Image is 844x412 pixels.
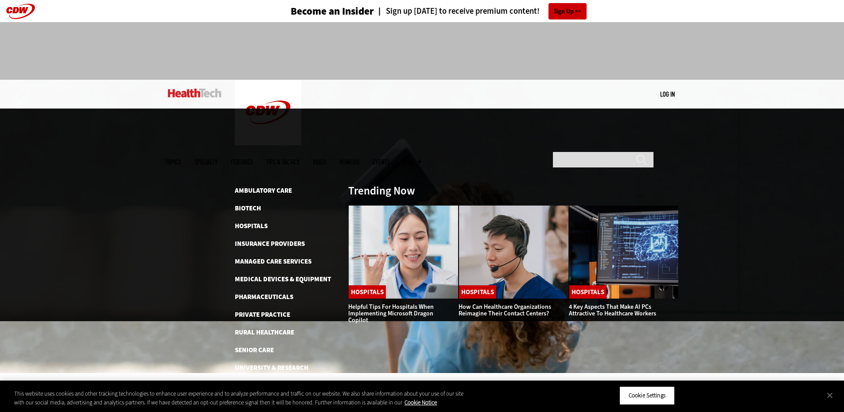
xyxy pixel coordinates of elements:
img: Home [168,89,222,97]
a: Managed Care Services [235,257,311,266]
img: Healthcare contact center [459,205,569,299]
a: 4 Key Aspects That Make AI PCs Attractive to Healthcare Workers [569,303,656,318]
img: Home [235,80,301,145]
a: More information about your privacy [404,399,437,406]
a: Ambulatory Care [235,186,292,195]
img: Desktop monitor with brain AI concept [569,205,679,299]
iframe: advertisement [261,31,583,71]
a: Hospitals [569,285,607,299]
a: Rural Healthcare [235,328,294,337]
a: Log in [660,90,675,98]
a: Biotech [235,204,261,213]
a: Pharmaceuticals [235,292,293,301]
a: Helpful Tips for Hospitals When Implementing Microsoft Dragon Copilot [348,303,434,324]
a: Medical Devices & Equipment [235,275,331,284]
a: Senior Care [235,346,274,354]
a: Hospitals [459,285,496,299]
div: This website uses cookies and other tracking technologies to enhance user experience and to analy... [14,389,464,407]
a: Insurance Providers [235,239,305,248]
a: Hospitals [349,285,386,299]
button: Close [820,385,840,405]
a: How Can Healthcare Organizations Reimagine Their Contact Centers? [459,303,551,318]
h3: Trending Now [348,185,415,196]
a: Sign up [DATE] to receive premium content! [374,7,540,16]
a: University & Research [235,363,308,372]
h3: Become an Insider [291,6,374,16]
a: Private Practice [235,310,290,319]
a: Hospitals [235,222,268,230]
img: Doctor using phone to dictate to tablet [348,205,459,299]
a: Sign Up [548,3,587,19]
a: Become an Insider [257,6,374,16]
div: User menu [660,89,675,99]
button: Cookie Settings [619,386,675,405]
